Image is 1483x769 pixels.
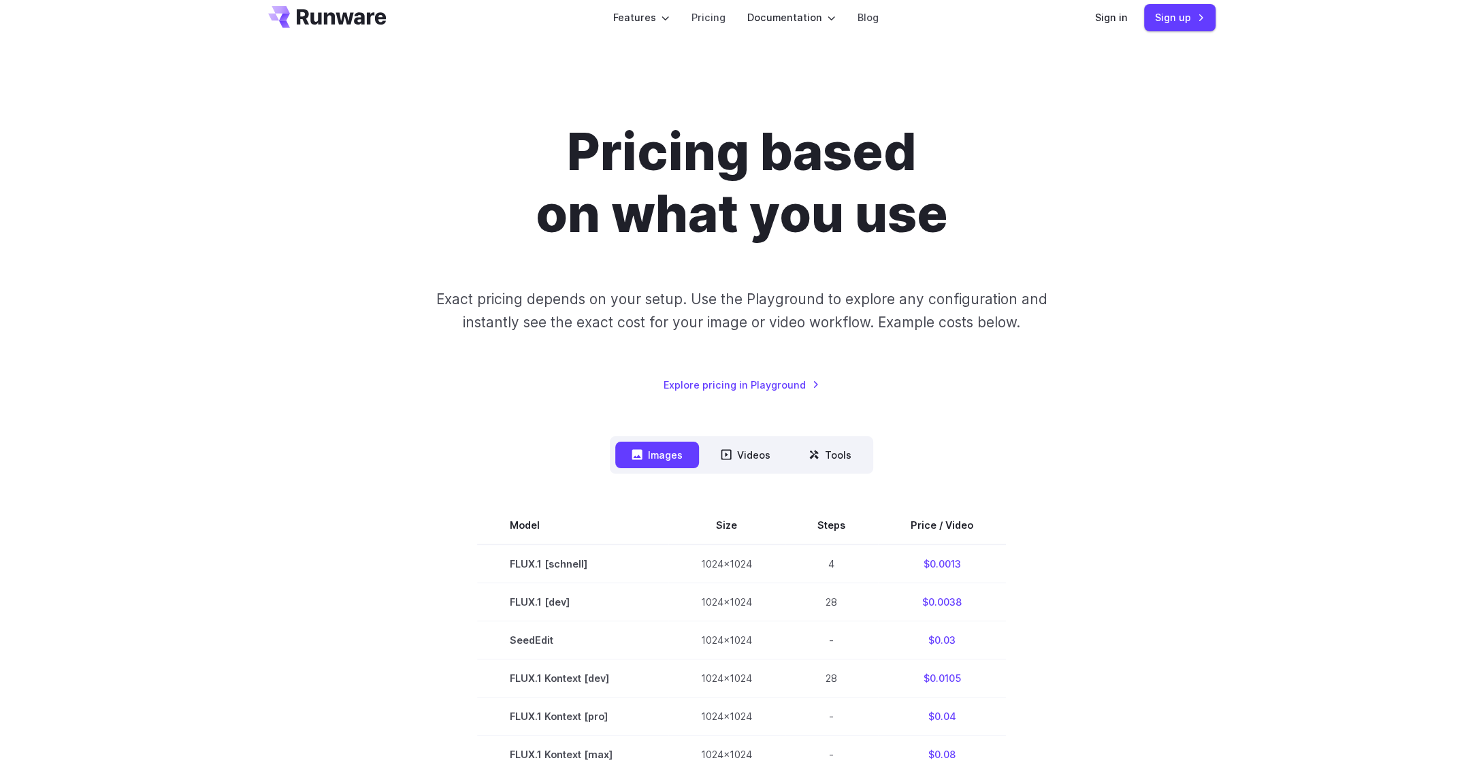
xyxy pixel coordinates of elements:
td: - [785,621,878,659]
th: Steps [785,506,878,544]
td: $0.03 [878,621,1006,659]
td: 28 [785,583,878,621]
button: Images [615,442,699,468]
td: 4 [785,544,878,583]
td: FLUX.1 Kontext [pro] [477,698,668,736]
td: 1024x1024 [668,544,785,583]
td: FLUX.1 [schnell] [477,544,668,583]
button: Tools [792,442,868,468]
button: Videos [704,442,787,468]
th: Price / Video [878,506,1006,544]
th: Size [668,506,785,544]
td: FLUX.1 Kontext [dev] [477,659,668,698]
p: Exact pricing depends on your setup. Use the Playground to explore any configuration and instantl... [410,288,1073,333]
td: $0.0105 [878,659,1006,698]
a: Blog [858,10,879,25]
td: 1024x1024 [668,583,785,621]
td: $0.04 [878,698,1006,736]
td: FLUX.1 [dev] [477,583,668,621]
td: $0.0013 [878,544,1006,583]
td: - [785,698,878,736]
label: Features [613,10,670,25]
td: 1024x1024 [668,659,785,698]
td: $0.0038 [878,583,1006,621]
a: Sign in [1095,10,1128,25]
label: Documentation [747,10,836,25]
a: Go to / [268,6,387,28]
a: Pricing [691,10,726,25]
th: Model [477,506,668,544]
td: 28 [785,659,878,698]
td: SeedEdit [477,621,668,659]
a: Sign up [1144,4,1216,31]
a: Explore pricing in Playground [664,377,819,393]
td: 1024x1024 [668,698,785,736]
td: 1024x1024 [668,621,785,659]
h1: Pricing based on what you use [363,121,1121,244]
